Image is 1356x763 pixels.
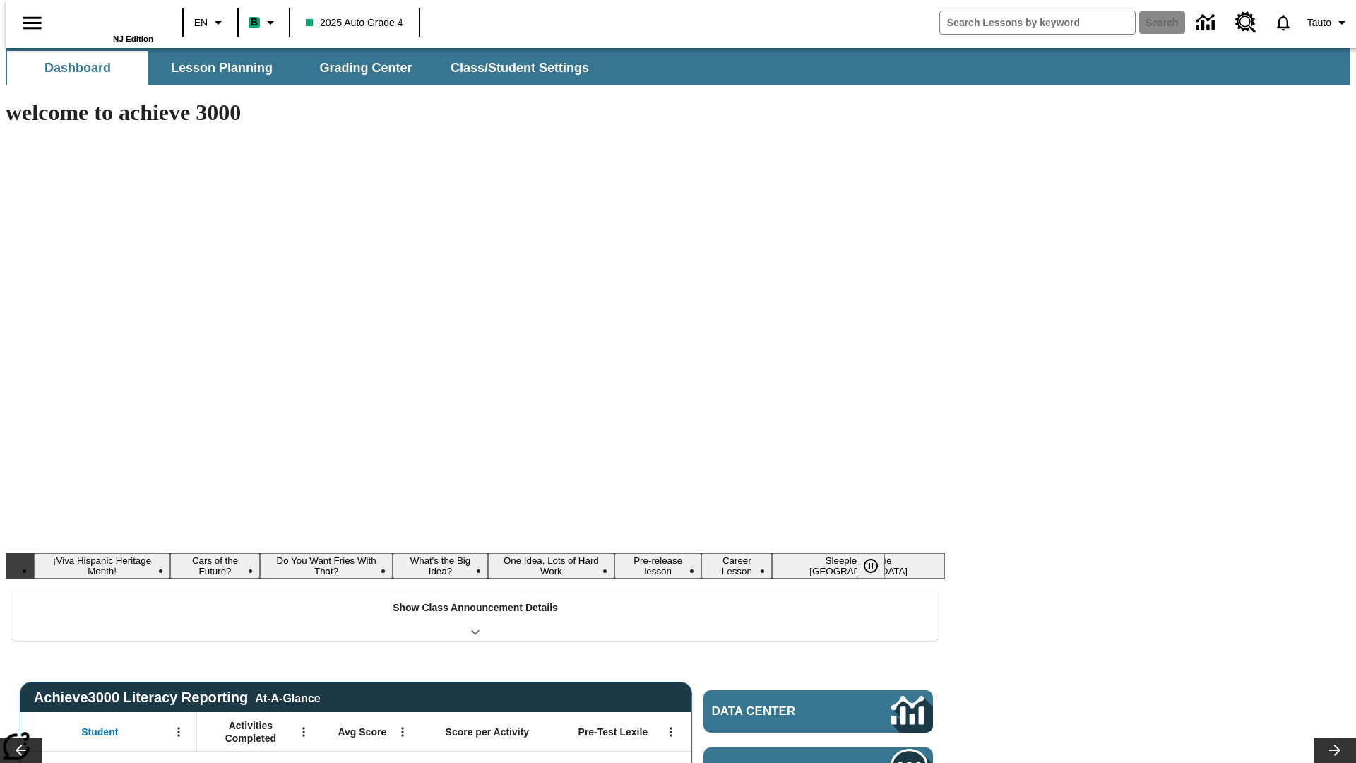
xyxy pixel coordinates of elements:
span: Pre-Test Lexile [578,726,648,738]
input: search field [940,11,1135,34]
div: Show Class Announcement Details [13,592,938,641]
a: Home [61,6,153,35]
span: Score per Activity [446,726,530,738]
button: Profile/Settings [1302,10,1356,35]
button: Class/Student Settings [439,51,600,85]
button: Lesson carousel, Next [1314,738,1356,763]
span: EN [194,16,208,30]
span: Achieve3000 Literacy Reporting [34,690,321,706]
a: Data Center [1188,4,1227,42]
span: 2025 Auto Grade 4 [306,16,403,30]
button: Slide 3 Do You Want Fries With That? [260,553,393,579]
a: Notifications [1265,4,1302,41]
span: Avg Score [338,726,386,738]
button: Boost Class color is mint green. Change class color [243,10,285,35]
button: Language: EN, Select a language [188,10,233,35]
div: SubNavbar [6,48,1350,85]
button: Grading Center [295,51,436,85]
span: Tauto [1307,16,1331,30]
button: Dashboard [7,51,148,85]
button: Slide 1 ¡Viva Hispanic Heritage Month! [34,553,170,579]
button: Open Menu [168,721,189,743]
button: Open Menu [293,721,314,743]
h1: welcome to achieve 3000 [6,100,945,126]
button: Lesson Planning [151,51,292,85]
button: Pause [857,553,885,579]
button: Slide 2 Cars of the Future? [170,553,260,579]
span: Student [81,726,118,738]
span: Activities Completed [204,719,297,745]
span: NJ Edition [113,35,153,43]
div: Pause [857,553,899,579]
p: Show Class Announcement Details [393,601,558,615]
button: Open side menu [11,2,53,44]
button: Open Menu [660,721,682,743]
a: Resource Center, Will open in new tab [1227,4,1265,42]
a: Data Center [703,690,933,733]
button: Slide 6 Pre-release lesson [614,553,701,579]
div: Home [61,5,153,43]
button: Slide 7 Career Lesson [701,553,772,579]
div: SubNavbar [6,51,602,85]
div: At-A-Glance [255,690,320,705]
span: B [251,13,258,31]
span: Data Center [712,704,844,718]
button: Open Menu [392,721,413,743]
button: Slide 8 Sleepless in the Animal Kingdom [772,553,945,579]
button: Slide 5 One Idea, Lots of Hard Work [488,553,615,579]
button: Slide 4 What's the Big Idea? [393,553,487,579]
